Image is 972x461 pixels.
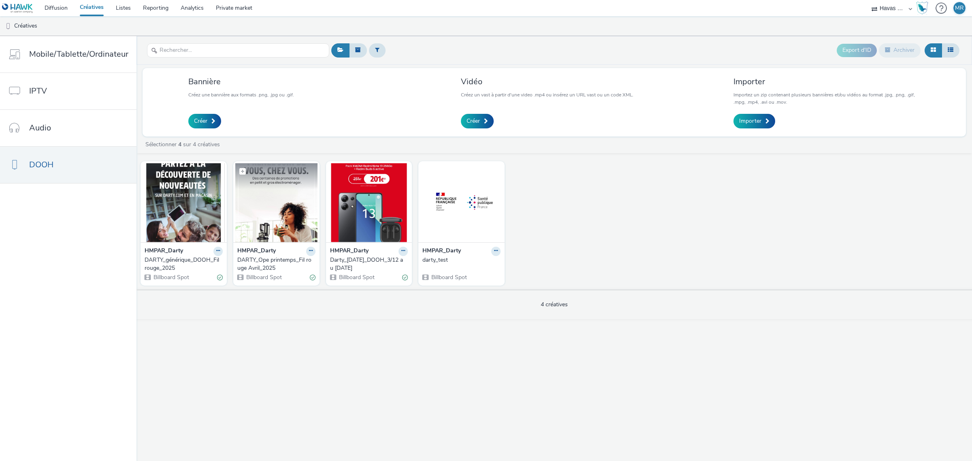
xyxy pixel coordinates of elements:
[188,114,221,128] a: Créer
[310,273,315,282] div: Valide
[461,76,633,87] h3: Vidéo
[739,117,761,125] span: Importer
[29,122,51,134] span: Audio
[4,22,12,30] img: dooh
[541,301,568,308] span: 4 créatives
[422,247,461,256] strong: HMPAR_Darty
[402,273,408,282] div: Valide
[422,256,501,264] a: darty_test
[330,256,408,273] a: Darty_[DATE]_DOOH_3/12 au [DATE]
[467,117,480,125] span: Créer
[879,43,921,57] button: Archiver
[237,256,315,273] a: DARTY_Ope printemps_Fil rouge Avril_2025
[245,273,282,281] span: Billboard Spot
[733,91,920,106] p: Importez un zip contenant plusieurs bannières et/ou vidéos au format .jpg, .png, .gif, .mpg, .mp4...
[29,159,53,171] span: DOOH
[237,256,312,273] div: DARTY_Ope printemps_Fil rouge Avril_2025
[217,273,223,282] div: Valide
[925,43,942,57] button: Grille
[733,114,775,128] a: Importer
[145,256,220,273] div: DARTY_générique_DOOH_Fil rouge_2025
[29,48,128,60] span: Mobile/Tablette/Ordinateur
[837,44,877,57] button: Export d'ID
[733,76,920,87] h3: Importer
[916,2,928,15] img: Hawk Academy
[145,141,223,148] a: Sélectionner sur 4 créatives
[461,114,494,128] a: Créer
[420,163,503,242] img: darty_test visual
[188,91,294,98] p: Créez une bannière aux formats .png, .jpg ou .gif.
[178,141,181,148] strong: 4
[330,256,405,273] div: Darty_[DATE]_DOOH_3/12 au [DATE]
[188,76,294,87] h3: Bannière
[237,247,276,256] strong: HMPAR_Darty
[145,256,223,273] a: DARTY_générique_DOOH_Fil rouge_2025
[942,43,959,57] button: Liste
[955,2,964,14] div: MR
[235,163,318,242] img: DARTY_Ope printemps_Fil rouge Avril_2025 visual
[153,273,189,281] span: Billboard Spot
[147,43,329,58] input: Rechercher...
[422,256,497,264] div: darty_test
[29,85,47,97] span: IPTV
[194,117,207,125] span: Créer
[338,273,375,281] span: Billboard Spot
[143,163,225,242] img: DARTY_générique_DOOH_Fil rouge_2025 visual
[328,163,410,242] img: Darty_Noel_DOOH_3/12 au 31/12/2024 visual
[330,247,369,256] strong: HMPAR_Darty
[431,273,467,281] span: Billboard Spot
[461,91,633,98] p: Créez un vast à partir d'une video .mp4 ou insérez un URL vast ou un code XML.
[916,2,932,15] a: Hawk Academy
[145,247,183,256] strong: HMPAR_Darty
[2,3,33,13] img: undefined Logo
